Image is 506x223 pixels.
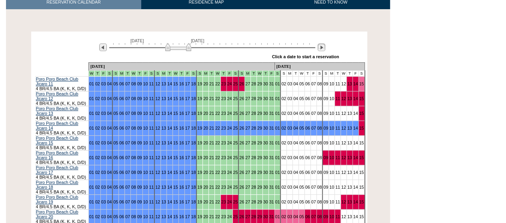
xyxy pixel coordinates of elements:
a: 27 [245,81,250,86]
a: 03 [101,126,106,130]
a: 04 [107,111,112,116]
a: 02 [95,140,100,145]
a: 09 [323,126,328,130]
a: 06 [305,155,310,160]
a: 08 [317,96,322,101]
a: 29 [257,126,262,130]
a: 08 [317,81,322,86]
a: 10 [143,126,148,130]
a: 01 [275,111,280,116]
img: Next [318,43,325,51]
a: Poro Poro Beach Club Jicaro 16 [36,150,78,160]
a: 04 [293,140,298,145]
a: 07 [125,155,130,160]
a: 08 [131,111,136,116]
a: 15 [359,96,364,101]
a: 05 [113,155,118,160]
a: 17 [185,81,190,86]
a: 13 [161,140,166,145]
a: 13 [161,96,166,101]
a: 16 [179,111,184,116]
a: 13 [161,111,166,116]
a: 14 [353,111,358,116]
a: 10 [143,155,148,160]
a: 03 [287,81,292,86]
a: 05 [113,170,118,175]
a: 24 [227,96,232,101]
a: 16 [179,96,184,101]
a: 14 [167,126,172,130]
a: 30 [263,140,268,145]
a: 10 [143,96,148,101]
a: 02 [281,111,286,116]
a: 01 [89,81,94,86]
a: 10 [143,170,148,175]
a: 15 [359,155,364,160]
a: 20 [203,81,208,86]
a: 07 [125,140,130,145]
a: 09 [137,126,142,130]
a: 20 [203,96,208,101]
a: 08 [317,111,322,116]
a: 09 [323,155,328,160]
a: 25 [233,96,238,101]
a: 21 [209,140,214,145]
a: 23 [221,140,226,145]
a: 11 [149,126,154,130]
a: 09 [323,81,328,86]
a: 21 [209,81,214,86]
a: Poro Poro Beach Club Jicaro 12 [36,91,78,101]
a: 17 [185,140,190,145]
a: Poro Poro Beach Club Jicaro 17 [36,165,78,175]
a: 09 [137,81,142,86]
a: 22 [215,111,220,116]
a: 19 [197,81,202,86]
a: 27 [245,111,250,116]
a: 22 [215,140,220,145]
a: 30 [263,155,268,160]
a: 14 [167,140,172,145]
a: 22 [215,81,220,86]
a: 22 [215,96,220,101]
a: 01 [89,170,94,175]
a: 05 [113,81,118,86]
a: 08 [317,140,322,145]
a: 24 [227,155,232,160]
a: 25 [233,126,238,130]
a: 08 [131,170,136,175]
img: Previous [99,43,107,51]
a: 18 [191,155,196,160]
a: 15 [359,81,364,86]
a: 05 [299,96,304,101]
a: 18 [191,96,196,101]
a: 07 [311,111,316,116]
a: 03 [287,140,292,145]
a: 29 [257,155,262,160]
a: 12 [155,170,160,175]
a: 25 [233,81,238,86]
a: 23 [221,126,226,130]
a: 05 [299,111,304,116]
a: 03 [101,111,106,116]
a: 14 [167,81,172,86]
a: 28 [251,140,256,145]
a: 08 [317,126,322,130]
a: 05 [113,140,118,145]
a: 31 [269,81,274,86]
a: 03 [101,140,106,145]
a: 10 [329,155,334,160]
a: 11 [149,111,154,116]
a: 03 [287,111,292,116]
a: 27 [245,155,250,160]
a: 21 [209,126,214,130]
a: 09 [137,170,142,175]
a: 27 [245,126,250,130]
a: 04 [107,126,112,130]
a: 19 [197,140,202,145]
a: 13 [347,96,352,101]
a: 31 [269,155,274,160]
a: 02 [281,126,286,130]
a: 31 [269,126,274,130]
a: 02 [95,111,100,116]
a: 03 [101,170,106,175]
